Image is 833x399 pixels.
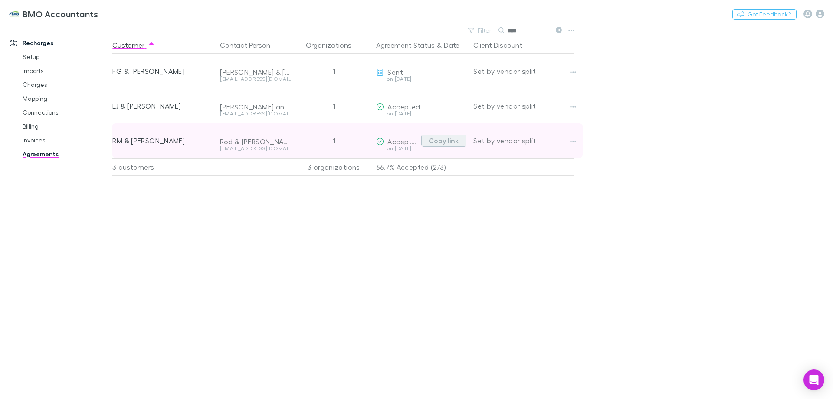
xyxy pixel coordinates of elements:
button: Agreement Status [376,36,435,54]
button: Organizations [306,36,362,54]
div: 1 [295,89,373,123]
div: Set by vendor split [473,123,574,158]
div: 3 organizations [295,158,373,176]
div: 3 customers [112,158,216,176]
button: Got Feedback? [732,9,797,20]
a: Imports [14,64,117,78]
button: Copy link [421,135,466,147]
div: Open Intercom Messenger [803,369,824,390]
span: Accepted [387,137,420,145]
div: Rod & [PERSON_NAME] [220,137,291,146]
button: Date [444,36,459,54]
p: 66.7% Accepted (2/3) [376,159,466,175]
a: Recharges [2,36,117,50]
button: Contact Person [220,36,281,54]
img: BMO Accountants's Logo [9,9,19,19]
a: Agreements [14,147,117,161]
div: on [DATE] [376,111,466,116]
button: Customer [112,36,155,54]
h3: BMO Accountants [23,9,98,19]
a: Connections [14,106,117,119]
div: on [DATE] [376,146,418,151]
div: Set by vendor split [473,89,574,123]
a: Invoices [14,133,117,147]
a: Billing [14,119,117,133]
div: LJ & [PERSON_NAME] [112,89,213,123]
div: 1 [295,54,373,89]
a: Charges [14,78,117,92]
div: [PERSON_NAME] and [PERSON_NAME] [220,102,291,111]
div: [EMAIL_ADDRESS][DOMAIN_NAME] [220,76,291,82]
span: Sent [387,68,403,76]
div: & [376,36,466,54]
button: Filter [464,25,497,36]
div: [PERSON_NAME] & [PERSON_NAME] [220,68,291,76]
a: BMO Accountants [3,3,104,24]
span: Accepted [387,102,420,111]
a: Setup [14,50,117,64]
div: 1 [295,123,373,158]
button: Client Discount [473,36,533,54]
a: Mapping [14,92,117,106]
div: FG & [PERSON_NAME] [112,54,213,89]
div: on [DATE] [376,76,466,82]
div: [EMAIL_ADDRESS][DOMAIN_NAME] [220,111,291,116]
div: Set by vendor split [473,54,574,89]
div: RM & [PERSON_NAME] [112,123,213,158]
div: [EMAIL_ADDRESS][DOMAIN_NAME] [220,146,291,151]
